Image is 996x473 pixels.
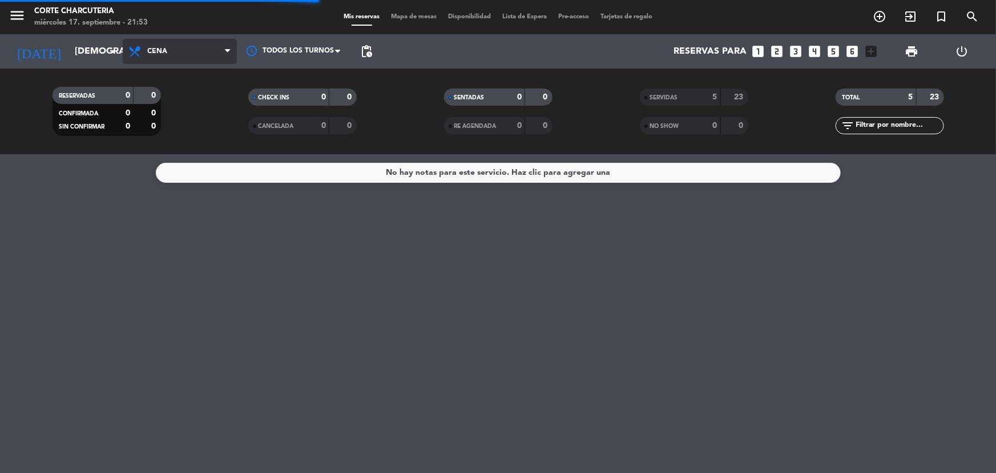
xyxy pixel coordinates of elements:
span: Cena [147,47,167,55]
i: looks_4 [807,44,822,59]
span: CONFIRMADA [59,111,99,117]
i: arrow_drop_down [106,45,120,58]
span: pending_actions [360,45,373,58]
strong: 0 [151,91,158,99]
span: Pre-acceso [553,14,595,20]
i: add_box [864,44,878,59]
input: Filtrar por nombre... [855,119,943,132]
i: [DATE] [9,39,69,64]
span: NO SHOW [650,123,679,129]
i: search [965,10,979,23]
span: SIN CONFIRMAR [59,124,105,130]
span: Mis reservas [338,14,385,20]
i: looks_5 [826,44,841,59]
span: SENTADAS [454,95,485,101]
i: exit_to_app [904,10,917,23]
div: Corte Charcuteria [34,6,148,17]
span: CANCELADA [259,123,294,129]
strong: 0 [517,122,522,130]
strong: 23 [930,93,941,101]
span: RE AGENDADA [454,123,497,129]
strong: 0 [543,93,550,101]
i: power_settings_new [955,45,969,58]
strong: 0 [151,109,158,117]
strong: 0 [126,109,130,117]
div: LOG OUT [937,34,987,69]
i: turned_in_not [934,10,948,23]
span: Mapa de mesas [385,14,442,20]
i: looks_two [769,44,784,59]
i: looks_6 [845,44,860,59]
strong: 0 [739,122,745,130]
span: CHECK INS [259,95,290,101]
strong: 0 [321,93,326,101]
strong: 0 [126,91,130,99]
span: Tarjetas de regalo [595,14,658,20]
span: SERVIDAS [650,95,678,101]
i: menu [9,7,26,24]
span: Reservas para [674,46,747,57]
strong: 0 [126,122,130,130]
span: RESERVADAS [59,93,96,99]
div: miércoles 17. septiembre - 21:53 [34,17,148,29]
i: filter_list [841,119,855,133]
span: Lista de Espera [497,14,553,20]
strong: 23 [734,93,745,101]
strong: 0 [151,122,158,130]
i: looks_3 [788,44,803,59]
span: TOTAL [842,95,860,101]
span: Disponibilidad [442,14,497,20]
strong: 5 [713,93,717,101]
button: menu [9,7,26,28]
i: looks_one [751,44,765,59]
strong: 0 [347,122,354,130]
strong: 0 [713,122,717,130]
span: print [905,45,918,58]
strong: 0 [543,122,550,130]
i: add_circle_outline [873,10,886,23]
strong: 5 [909,93,913,101]
strong: 0 [321,122,326,130]
div: No hay notas para este servicio. Haz clic para agregar una [386,166,610,179]
strong: 0 [347,93,354,101]
strong: 0 [517,93,522,101]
